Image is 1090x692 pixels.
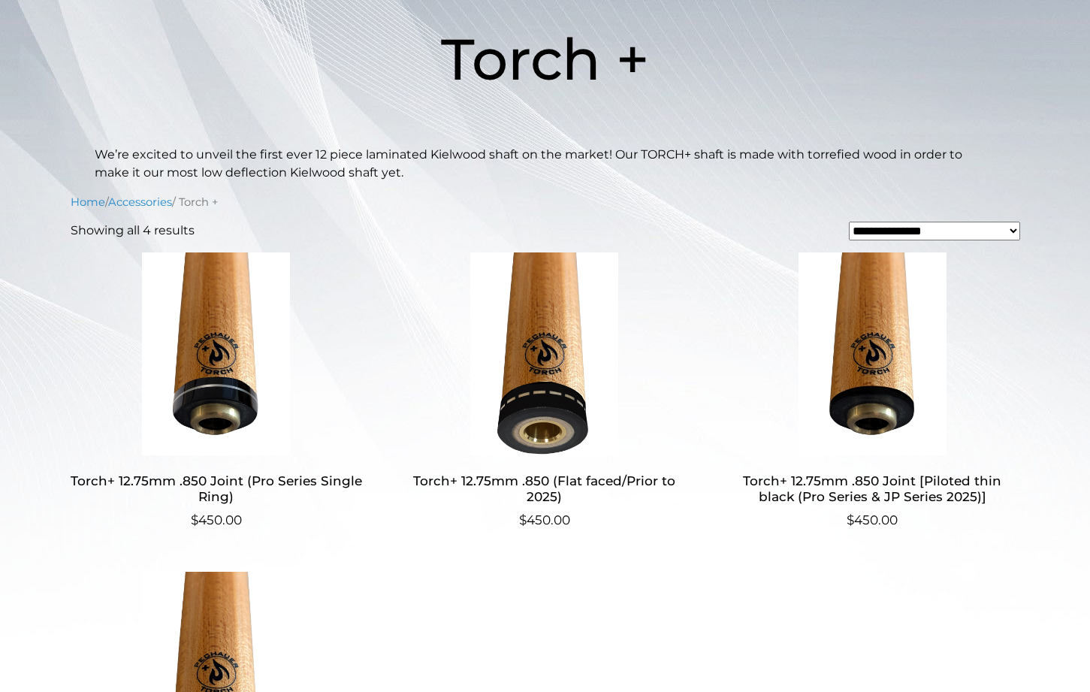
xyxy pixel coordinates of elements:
[71,194,1020,210] nav: Breadcrumb
[849,222,1020,240] select: Shop order
[108,195,172,209] a: Accessories
[71,222,195,240] p: Showing all 4 results
[441,24,649,94] span: Torch +
[191,512,242,527] bdi: 450.00
[71,467,363,511] h2: Torch+ 12.75mm .850 Joint (Pro Series Single Ring)
[191,512,198,527] span: $
[95,146,996,182] p: We’re excited to unveil the first ever 12 piece laminated Kielwood shaft on the market! Our TORCH...
[398,252,690,455] img: Torch+ 12.75mm .850 (Flat faced/Prior to 2025)
[847,512,854,527] span: $
[71,252,363,530] a: Torch+ 12.75mm .850 Joint (Pro Series Single Ring) $450.00
[519,512,527,527] span: $
[398,467,690,511] h2: Torch+ 12.75mm .850 (Flat faced/Prior to 2025)
[519,512,570,527] bdi: 450.00
[398,252,690,530] a: Torch+ 12.75mm .850 (Flat faced/Prior to 2025) $450.00
[71,195,105,209] a: Home
[726,252,1019,455] img: Torch+ 12.75mm .850 Joint [Piloted thin black (Pro Series & JP Series 2025)]
[847,512,898,527] bdi: 450.00
[726,252,1019,530] a: Torch+ 12.75mm .850 Joint [Piloted thin black (Pro Series & JP Series 2025)] $450.00
[71,252,363,455] img: Torch+ 12.75mm .850 Joint (Pro Series Single Ring)
[726,467,1019,511] h2: Torch+ 12.75mm .850 Joint [Piloted thin black (Pro Series & JP Series 2025)]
